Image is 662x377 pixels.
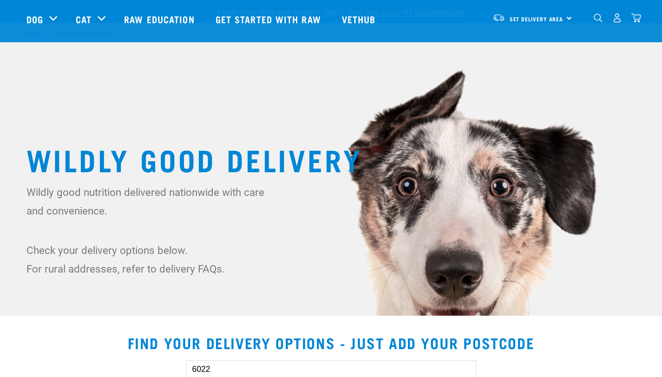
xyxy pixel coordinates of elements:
[510,17,564,20] span: Set Delivery Area
[11,334,651,351] h2: Find your delivery options - just add your postcode
[26,12,43,26] a: Dog
[76,12,92,26] a: Cat
[26,241,270,278] p: Check your delivery options below. For rural addresses, refer to delivery FAQs.
[333,0,387,38] a: Vethub
[26,183,270,220] p: Wildly good nutrition delivered nationwide with care and convenience.
[115,0,206,38] a: Raw Education
[594,13,603,22] img: home-icon-1@2x.png
[612,13,622,23] img: user.png
[26,142,636,175] h1: Wildly Good Delivery
[206,0,333,38] a: Get started with Raw
[492,13,505,22] img: van-moving.png
[631,13,641,23] img: home-icon@2x.png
